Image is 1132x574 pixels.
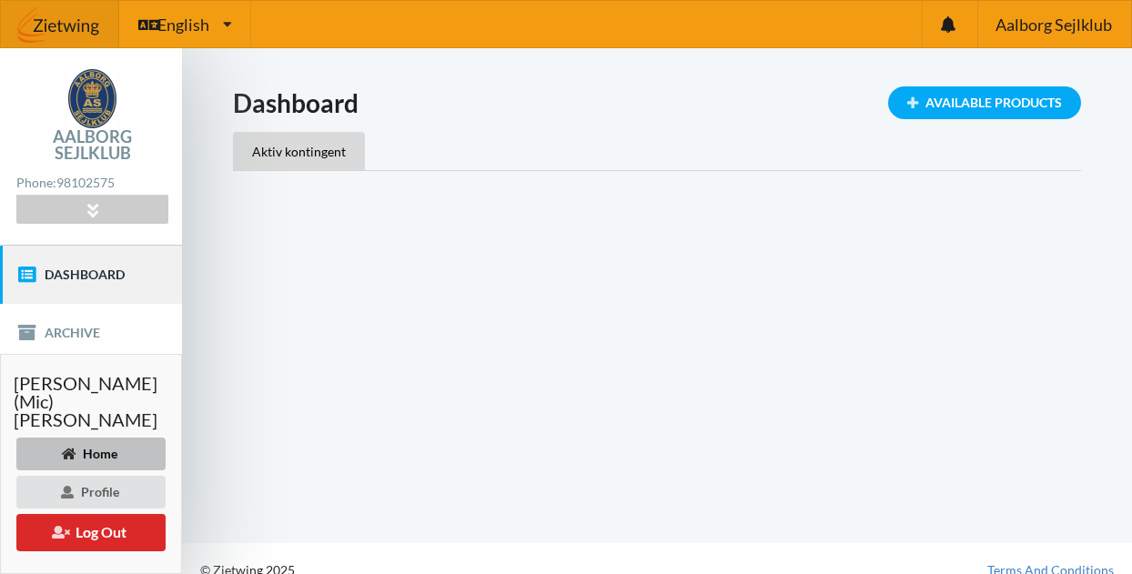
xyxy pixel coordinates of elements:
[888,86,1081,119] div: Available Products
[16,514,166,551] button: Log Out
[56,175,115,190] strong: 98102575
[16,171,167,196] div: Phone:
[68,69,116,128] img: logo
[14,374,168,428] span: [PERSON_NAME] (Mic) [PERSON_NAME]
[157,16,209,33] span: English
[996,16,1112,33] span: Aalborg Sejlklub
[233,86,1081,119] h1: Dashboard
[233,132,365,170] div: Aktiv kontingent
[16,438,166,470] div: Home
[16,128,167,161] div: Aalborg Sejlklub
[16,476,166,509] div: Profile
